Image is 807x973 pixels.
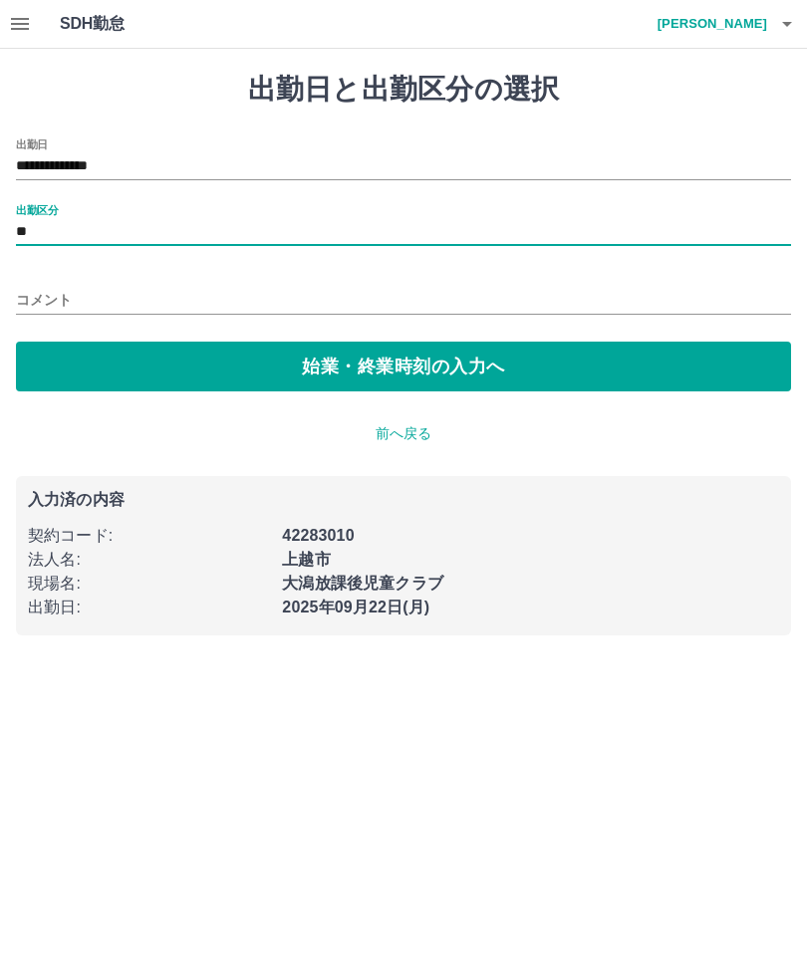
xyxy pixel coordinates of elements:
[282,575,443,592] b: 大潟放課後児童クラブ
[28,596,270,619] p: 出勤日 :
[28,492,779,508] p: 入力済の内容
[16,202,58,217] label: 出勤区分
[16,342,791,391] button: 始業・終業時刻の入力へ
[16,423,791,444] p: 前へ戻る
[16,73,791,107] h1: 出勤日と出勤区分の選択
[282,527,354,544] b: 42283010
[282,599,429,615] b: 2025年09月22日(月)
[28,548,270,572] p: 法人名 :
[282,551,330,568] b: 上越市
[28,524,270,548] p: 契約コード :
[16,136,48,151] label: 出勤日
[28,572,270,596] p: 現場名 :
